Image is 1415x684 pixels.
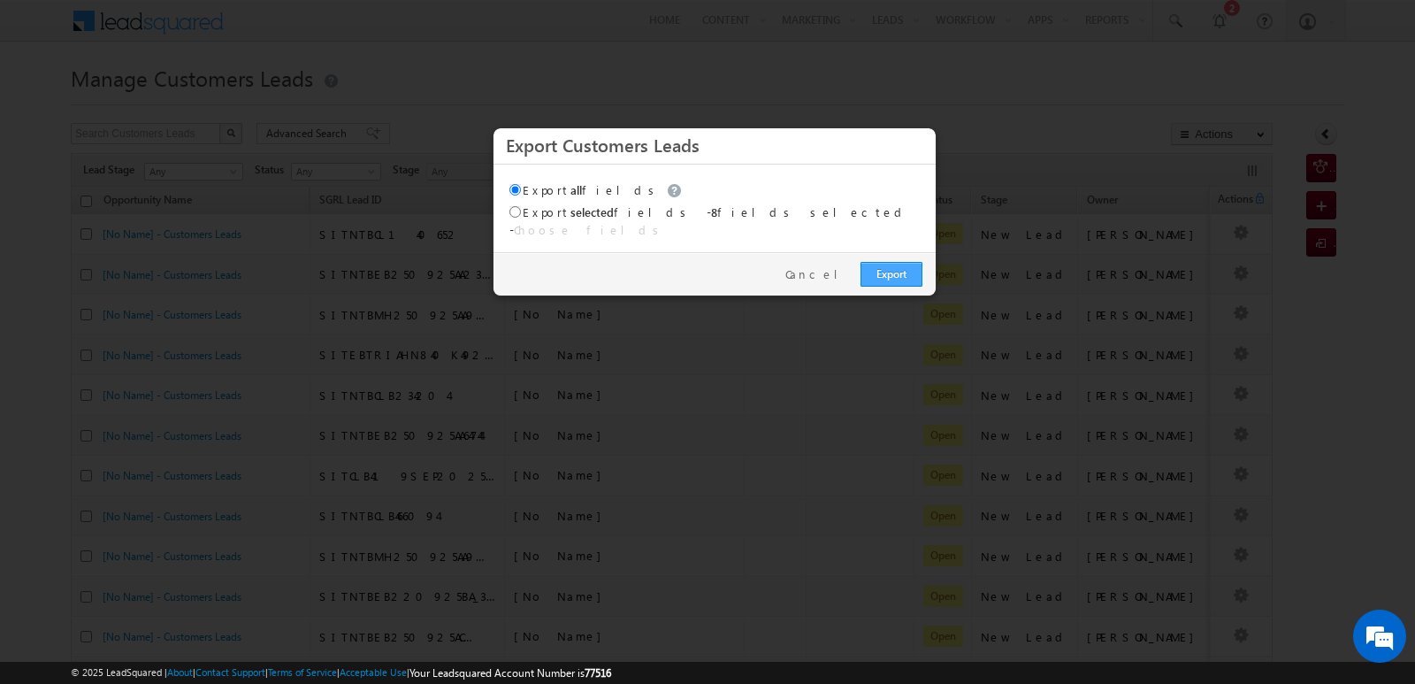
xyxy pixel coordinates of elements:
a: Terms of Service [268,666,337,678]
em: Start Chat [241,545,321,569]
span: - fields selected [707,204,908,219]
span: - [509,222,665,237]
a: Export [860,262,922,287]
div: Chat with us now [92,93,297,116]
a: Cancel [785,266,852,282]
label: Export fields [509,204,692,219]
input: Exportallfields [509,184,521,196]
span: 8 [711,204,717,219]
span: all [570,182,582,197]
a: About [167,666,193,678]
span: 77516 [585,666,611,680]
span: Your Leadsquared Account Number is [409,666,611,680]
h3: Export Customers Leads [506,129,923,160]
div: Minimize live chat window [290,9,333,51]
label: Export fields [509,182,686,197]
a: Acceptable Use [340,666,407,678]
img: d_60004797649_company_0_60004797649 [30,93,74,116]
a: Choose fields [514,222,665,237]
textarea: Type your message and hit 'Enter' [23,164,323,530]
span: selected [570,204,614,219]
input: Exportselectedfields [509,206,521,218]
a: Contact Support [195,666,265,678]
span: © 2025 LeadSquared | | | | | [71,665,611,681]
